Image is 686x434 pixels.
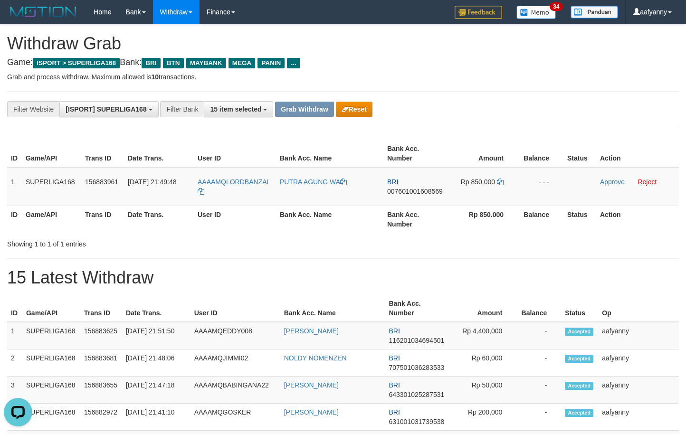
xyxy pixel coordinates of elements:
[284,408,339,416] a: [PERSON_NAME]
[387,178,398,186] span: BRI
[561,295,598,322] th: Status
[600,178,625,186] a: Approve
[66,105,146,113] span: [ISPORT] SUPERLIGA168
[80,404,122,431] td: 156882972
[122,322,191,349] td: [DATE] 21:51:50
[516,404,561,431] td: -
[638,178,657,186] a: Reject
[518,167,563,206] td: - - -
[191,295,280,322] th: User ID
[7,322,22,349] td: 1
[565,409,593,417] span: Accepted
[275,102,333,117] button: Grab Withdraw
[22,140,81,167] th: Game/API
[4,4,32,32] button: Open LiveChat chat widget
[7,206,22,233] th: ID
[229,58,256,68] span: MEGA
[516,322,561,349] td: -
[80,349,122,377] td: 156883681
[204,101,273,117] button: 15 item selected
[383,140,449,167] th: Bank Acc. Number
[80,295,122,322] th: Trans ID
[596,206,679,233] th: Action
[80,322,122,349] td: 156883625
[7,5,79,19] img: MOTION_logo.png
[33,58,120,68] span: ISPORT > SUPERLIGA168
[389,354,400,362] span: BRI
[276,206,383,233] th: Bank Acc. Name
[7,101,59,117] div: Filter Website
[142,58,160,68] span: BRI
[191,404,280,431] td: AAAAMQGOSKER
[449,140,518,167] th: Amount
[7,34,679,53] h1: Withdraw Grab
[22,349,80,377] td: SUPERLIGA168
[565,382,593,390] span: Accepted
[287,58,300,68] span: ...
[518,140,563,167] th: Balance
[449,377,516,404] td: Rp 50,000
[124,206,194,233] th: Date Trans.
[598,377,679,404] td: aafyanny
[389,391,444,398] span: Copy 643301025287531 to clipboard
[497,178,504,186] a: Copy 850000 to clipboard
[449,404,516,431] td: Rp 200,000
[22,377,80,404] td: SUPERLIGA168
[550,2,562,11] span: 34
[516,377,561,404] td: -
[7,268,679,287] h1: 15 Latest Withdraw
[22,295,80,322] th: Game/API
[59,101,158,117] button: [ISPORT] SUPERLIGA168
[284,381,339,389] a: [PERSON_NAME]
[598,404,679,431] td: aafyanny
[385,295,449,322] th: Bank Acc. Number
[598,349,679,377] td: aafyanny
[210,105,261,113] span: 15 item selected
[198,178,268,186] span: AAAAMQLORDBANZAI
[455,6,502,19] img: Feedback.jpg
[563,140,596,167] th: Status
[336,102,372,117] button: Reset
[516,295,561,322] th: Balance
[7,58,679,67] h4: Game: Bank:
[598,295,679,322] th: Op
[563,206,596,233] th: Status
[449,206,518,233] th: Rp 850.000
[7,167,22,206] td: 1
[186,58,226,68] span: MAYBANK
[22,167,81,206] td: SUPERLIGA168
[280,178,347,186] a: PUTRA AGUNG WA
[276,140,383,167] th: Bank Acc. Name
[191,377,280,404] td: AAAAMQBABINGANA22
[449,322,516,349] td: Rp 4,400,000
[461,178,495,186] span: Rp 850.000
[284,327,339,335] a: [PERSON_NAME]
[22,206,81,233] th: Game/API
[571,6,618,19] img: panduan.png
[598,322,679,349] td: aafyanny
[387,188,443,195] span: Copy 007601001608569 to clipboard
[389,381,400,389] span: BRI
[596,140,679,167] th: Action
[122,404,191,431] td: [DATE] 21:41:10
[7,236,279,249] div: Showing 1 to 1 of 1 entries
[389,418,444,425] span: Copy 631001031739538 to clipboard
[389,327,400,335] span: BRI
[449,295,516,322] th: Amount
[163,58,184,68] span: BTN
[7,140,22,167] th: ID
[122,295,191,322] th: Date Trans.
[194,206,276,233] th: User ID
[257,58,285,68] span: PANIN
[389,337,444,344] span: Copy 116201034694501 to clipboard
[449,349,516,377] td: Rp 60,000
[383,206,449,233] th: Bank Acc. Number
[518,206,563,233] th: Balance
[565,328,593,336] span: Accepted
[81,206,124,233] th: Trans ID
[122,349,191,377] td: [DATE] 21:48:06
[81,140,124,167] th: Trans ID
[191,322,280,349] td: AAAAMQEDDY008
[151,73,159,81] strong: 10
[7,377,22,404] td: 3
